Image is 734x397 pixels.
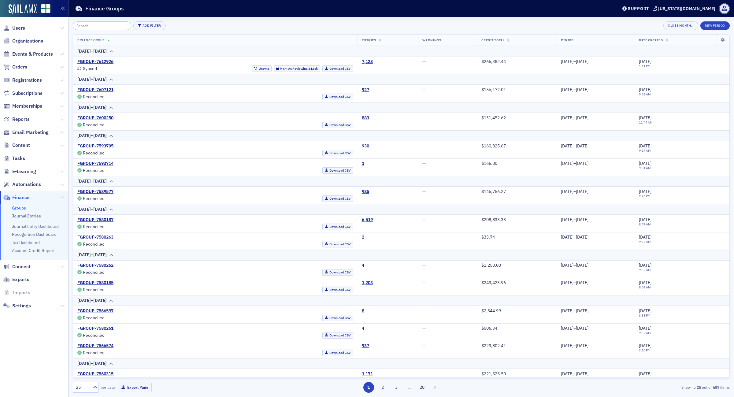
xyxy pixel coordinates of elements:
span: Registrations [12,77,42,83]
a: Users [3,25,25,32]
a: 6,519 [362,217,373,223]
span: $131,452.62 [481,115,506,121]
a: Recognition Dashboard [12,232,57,237]
span: $221,525.50 [481,371,506,377]
div: [DATE]–[DATE] [561,280,630,286]
a: Download CSV [322,269,353,276]
span: [DATE] [639,143,651,149]
a: Download CSV [322,350,353,356]
a: FGROUP-7580261 [77,326,113,331]
a: 883 [362,115,369,121]
span: [DATE] [639,115,651,121]
div: [DATE]–[DATE] [77,360,107,367]
a: 7,123 [362,59,373,65]
span: [DATE] [639,343,651,348]
button: 1 [363,382,374,393]
span: Connect [12,263,31,270]
span: Settings [12,302,31,309]
span: — [422,217,426,222]
a: 4 [362,326,364,331]
span: Users [12,25,25,32]
span: Finance Group [77,38,105,42]
a: Tasks [3,155,25,162]
div: [DATE]–[DATE] [561,87,630,93]
a: Imports [3,289,30,296]
time: 9:17 AM [639,148,651,153]
time: 9:32 AM [639,331,651,335]
time: 2:24 PM [639,194,651,198]
span: $2,344.99 [481,308,501,314]
button: New Period [700,21,730,30]
span: E-Learning [12,168,36,175]
span: $165.00 [481,161,497,166]
span: — [422,308,426,314]
time: 9:32 AM [639,239,651,244]
input: Search… [73,21,131,30]
a: Journal Entry Dashboard [12,224,59,229]
span: $1,250.00 [481,262,501,268]
span: $223,802.41 [481,343,506,348]
span: Orders [12,64,27,70]
a: Account Credit Report [12,248,55,253]
a: Download CSV [322,65,353,72]
div: Reconciled [83,243,105,246]
a: Exports [3,276,29,283]
span: Profile [719,3,730,14]
a: SailAMX [9,4,37,14]
a: FGROUP-7580187 [77,217,113,223]
span: Subscriptions [12,90,43,97]
div: [DATE]–[DATE] [77,206,107,213]
span: $243,423.96 [481,280,506,285]
a: E-Learning [3,168,36,175]
a: 8 [362,308,364,314]
a: FGROUP-7593714 [77,161,113,166]
a: FGROUP-7580185 [77,280,113,286]
time: 9:58 AM [639,92,651,96]
div: Reconciled [83,197,105,200]
div: [US_STATE][DOMAIN_NAME] [658,6,715,11]
span: — [422,325,426,331]
div: Support [628,6,649,11]
span: [DATE] [639,87,651,92]
a: Memberships [3,103,42,109]
a: 4 [362,263,364,268]
div: [DATE]–[DATE] [561,263,630,268]
span: Finance [12,194,30,201]
time: 11:44 AM [639,120,653,124]
a: Finance [3,194,30,201]
button: [US_STATE][DOMAIN_NAME] [653,6,717,11]
div: 985 [362,189,369,195]
a: Email Marketing [3,129,49,136]
a: FGROUP-7560315 [77,371,113,377]
span: [DATE] [639,217,651,222]
img: SailAMX [41,4,50,13]
a: 1,203 [362,280,373,286]
div: [DATE]–[DATE] [561,59,630,65]
h1: Finance Groups [85,5,124,12]
div: [DATE]–[DATE] [561,161,630,166]
a: View Homepage [37,4,50,14]
div: [DATE]–[DATE] [561,143,630,149]
div: 25 [76,384,89,391]
span: $33.74 [481,234,495,240]
span: — [422,143,426,149]
div: Showing out of items [515,384,730,390]
strong: 689 [712,384,720,390]
span: $506.34 [481,325,497,331]
a: FGROUP-7600250 [77,115,113,121]
div: 937 [362,343,369,349]
div: Reconciled [83,123,105,127]
a: Download CSV [322,150,353,156]
span: $146,756.27 [481,189,506,194]
span: … [405,384,413,390]
div: Reconciled [83,95,105,98]
button: Close Month… [663,21,698,30]
a: Download CSV [322,167,353,174]
span: Date Created [639,38,663,42]
span: [DATE] [639,189,651,194]
a: 927 [362,87,369,93]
